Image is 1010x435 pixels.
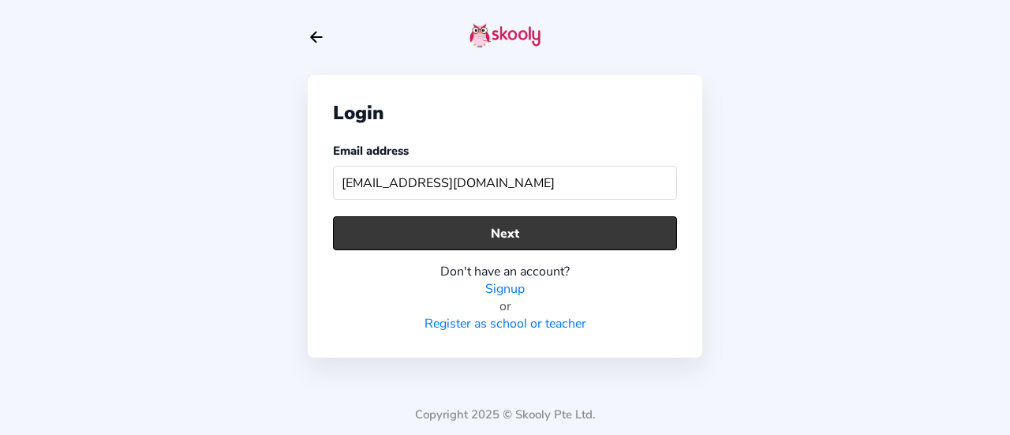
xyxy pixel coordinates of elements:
[333,263,677,280] div: Don't have an account?
[333,298,677,315] div: or
[333,143,409,159] label: Email address
[333,216,677,250] button: Next
[333,166,677,200] input: Your email address
[333,100,677,126] div: Login
[425,315,586,332] a: Register as school or teacher
[308,28,325,46] button: arrow back outline
[469,23,541,48] img: skooly-logo.png
[485,280,525,298] a: Signup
